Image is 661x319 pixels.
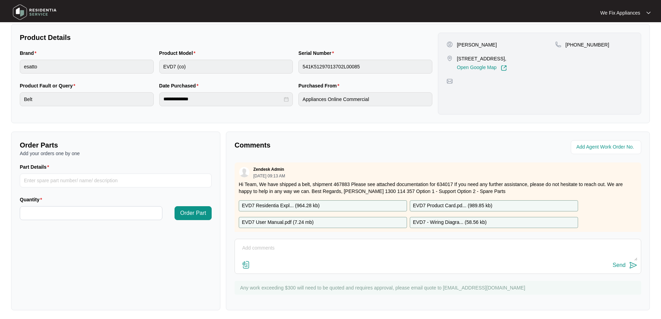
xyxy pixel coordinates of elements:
a: Open Google Map [457,65,507,71]
div: Send [613,262,626,268]
p: Product Details [20,33,432,42]
input: Quantity [20,207,162,220]
label: Purchased From [298,82,342,89]
p: Any work exceeding $300 will need to be quoted and requires approval, please email quote to [EMAI... [240,284,638,291]
label: Brand [20,50,39,57]
img: Link-External [501,65,507,71]
input: Purchased From [298,92,432,106]
img: map-pin [555,41,561,48]
img: residentia service logo [10,2,59,23]
label: Quantity [20,196,45,203]
img: user-pin [447,41,453,48]
p: EVD7 Residentia Expl... ( 964.28 kb ) [242,202,320,210]
input: Add Agent Work Order No. [576,143,637,151]
img: dropdown arrow [646,11,651,15]
button: Order Part [175,206,212,220]
input: Brand [20,60,154,74]
img: map-pin [447,55,453,61]
p: Order Parts [20,140,212,150]
input: Serial Number [298,60,432,74]
img: send-icon.svg [629,261,637,269]
p: [PHONE_NUMBER] [566,41,609,48]
input: Product Fault or Query [20,92,154,106]
p: We Fix Appliances [600,9,640,16]
p: Zendesk Admin [253,167,284,172]
p: EVD7 Product Card.pd... ( 989.85 kb ) [413,202,492,210]
img: file-attachment-doc.svg [242,261,250,269]
label: Product Model [159,50,198,57]
input: Part Details [20,174,212,187]
p: Comments [235,140,433,150]
p: EVD7 - Wiring Diagra... ( 58.56 kb ) [413,219,486,226]
p: [STREET_ADDRESS], [457,55,507,62]
label: Part Details [20,163,52,170]
img: user.svg [239,167,249,177]
img: map-pin [447,78,453,84]
input: Date Purchased [163,95,283,103]
p: Add your orders one by one [20,150,212,157]
p: EVD7 User Manual.pdf ( 7.24 mb ) [242,219,314,226]
label: Date Purchased [159,82,201,89]
label: Serial Number [298,50,337,57]
label: Product Fault or Query [20,82,78,89]
span: Order Part [180,209,206,217]
p: [PERSON_NAME] [457,41,497,48]
p: [DATE] 09:13 AM [253,174,285,178]
input: Product Model [159,60,293,74]
button: Send [613,261,637,270]
p: Hi Team, We have shipped a belt, shipment 467883 Please see attached documentation for 634017 If ... [239,181,637,195]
